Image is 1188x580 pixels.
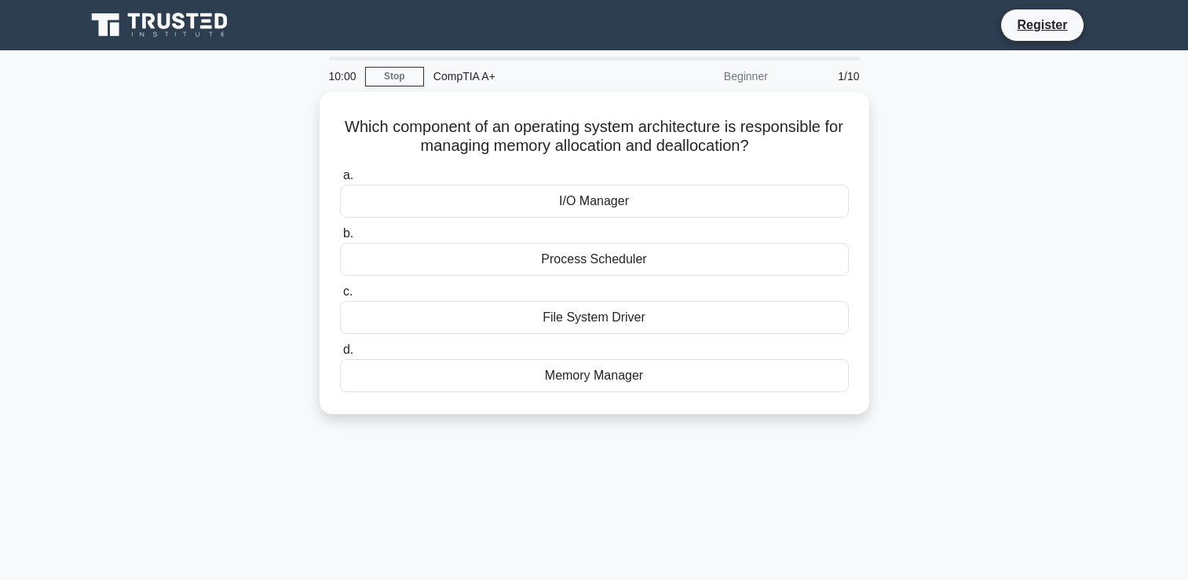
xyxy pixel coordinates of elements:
span: c. [343,284,353,298]
span: d. [343,343,353,356]
div: CompTIA A+ [424,61,640,92]
a: Register [1007,15,1077,35]
div: Memory Manager [340,359,849,392]
span: a. [343,168,353,182]
h5: Which component of an operating system architecture is responsible for managing memory allocation... [338,117,850,156]
div: Process Scheduler [340,243,849,276]
div: I/O Manager [340,185,849,218]
span: b. [343,226,353,240]
a: Stop [365,67,424,86]
div: File System Driver [340,301,849,334]
div: Beginner [640,61,777,92]
div: 10:00 [320,61,365,92]
div: 1/10 [777,61,869,92]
